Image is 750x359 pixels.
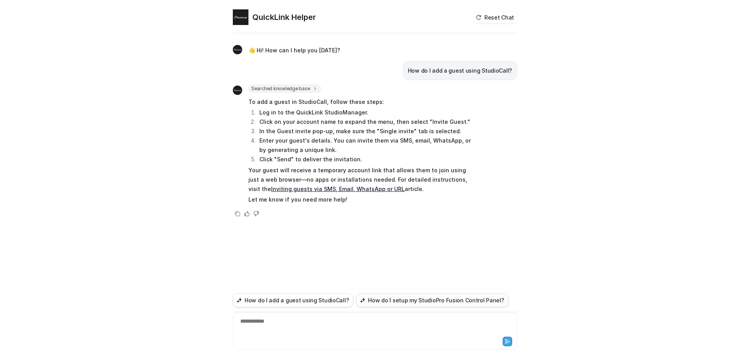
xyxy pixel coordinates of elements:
[356,293,508,307] button: How do I setup my StudioPro Fusion Control Panel?
[233,86,242,95] img: Widget
[257,127,477,136] li: In the Guest invite pop-up, make sure the "Single invite" tab is selected.
[252,12,316,23] h2: QuickLink Helper
[408,66,512,75] p: How do I add a guest using StudioCall?
[233,9,248,25] img: Widget
[271,186,405,192] a: Inviting guests via SMS, Email, WhatsApp or URL
[257,108,477,117] li: Log in to the QuickLink StudioManager.
[248,195,477,204] p: Let me know if you need more help!
[257,117,477,127] li: Click on your account name to expand the menu, then select "Invite Guest."
[233,45,242,54] img: Widget
[248,85,321,93] span: Searched knowledge base
[248,97,477,107] p: To add a guest in StudioCall, follow these steps:
[257,155,477,164] li: Click "Send" to deliver the invitation.
[233,293,353,307] button: How do I add a guest using StudioCall?
[473,12,517,23] button: Reset Chat
[248,166,477,194] p: Your guest will receive a temporary account link that allows them to join using just a web browse...
[248,46,340,55] p: 👋 Hi! How can I help you [DATE]?
[257,136,477,155] li: Enter your guest's details. You can invite them via SMS, email, WhatsApp, or by generating a uniq...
